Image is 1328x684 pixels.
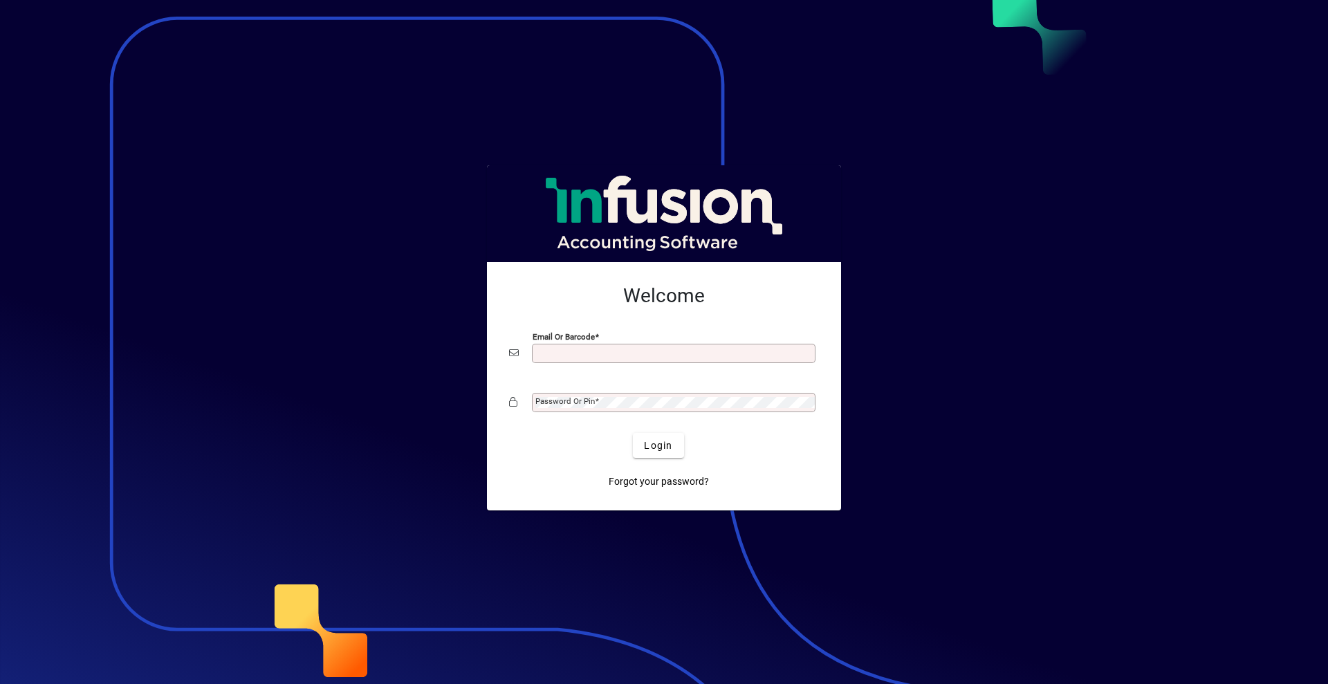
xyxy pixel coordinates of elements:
[535,396,595,406] mat-label: Password or Pin
[609,474,709,489] span: Forgot your password?
[533,332,595,342] mat-label: Email or Barcode
[509,284,819,308] h2: Welcome
[644,438,672,453] span: Login
[633,433,683,458] button: Login
[603,469,714,494] a: Forgot your password?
